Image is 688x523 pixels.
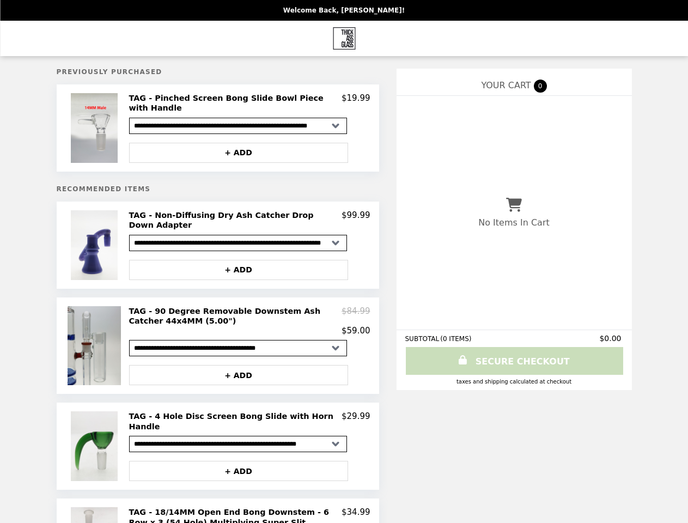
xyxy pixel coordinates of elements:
p: $19.99 [342,93,370,113]
select: Select a product variant [129,235,347,251]
span: SUBTOTAL [405,335,441,343]
h2: TAG - Non-Diffusing Dry Ash Catcher Drop Down Adapter [129,210,342,230]
p: $84.99 [342,306,370,326]
button: + ADD [129,260,348,280]
p: No Items In Cart [478,217,549,228]
h2: TAG - Pinched Screen Bong Slide Bowl Piece with Handle [129,93,342,113]
select: Select a product variant [129,118,347,134]
span: 0 [534,80,547,93]
img: Brand Logo [333,27,355,50]
span: $0.00 [599,334,623,343]
img: TAG - Non-Diffusing Dry Ash Catcher Drop Down Adapter [71,210,120,280]
p: Welcome Back, [PERSON_NAME]! [283,7,405,14]
h5: Previously Purchased [57,68,379,76]
img: TAG - 90 Degree Removable Downstem Ash Catcher 44x4MM (5.00") [68,306,123,386]
p: $59.00 [342,326,370,336]
h2: TAG - 4 Hole Disc Screen Bong Slide with Horn Handle [129,411,342,431]
div: Taxes and Shipping calculated at checkout [405,379,623,385]
img: TAG - Pinched Screen Bong Slide Bowl Piece with Handle [71,93,120,163]
span: ( 0 ITEMS ) [440,335,471,343]
img: TAG - 4 Hole Disc Screen Bong Slide with Horn Handle [71,411,120,481]
p: $99.99 [342,210,370,230]
span: YOUR CART [481,80,531,90]
h5: Recommended Items [57,185,379,193]
button: + ADD [129,461,348,481]
button: + ADD [129,365,348,385]
button: + ADD [129,143,348,163]
p: $29.99 [342,411,370,431]
select: Select a product variant [129,436,347,452]
select: Select a product variant [129,340,347,356]
h2: TAG - 90 Degree Removable Downstem Ash Catcher 44x4MM (5.00") [129,306,342,326]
